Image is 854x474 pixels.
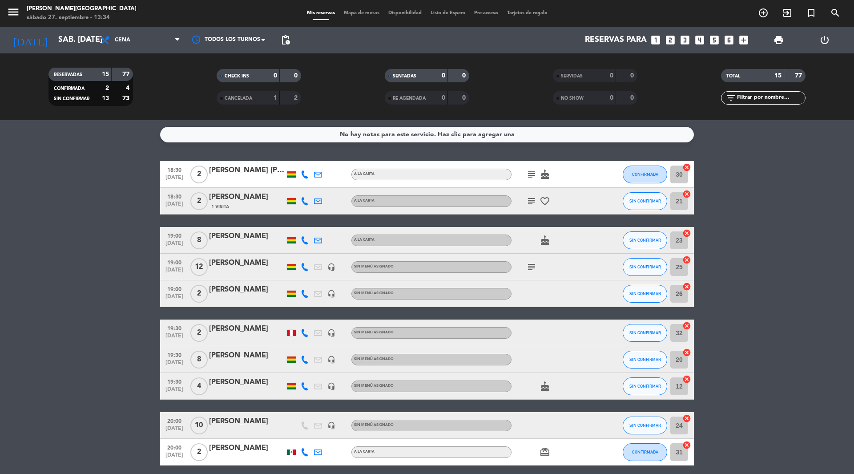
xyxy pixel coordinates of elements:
[163,333,185,343] span: [DATE]
[726,74,740,78] span: TOTAL
[682,163,691,172] i: cancel
[327,382,335,390] i: headset_mic
[327,329,335,337] i: headset_mic
[354,357,394,361] span: Sin menú asignado
[190,192,208,210] span: 2
[190,443,208,461] span: 2
[629,357,661,362] span: SIN CONFIRMAR
[209,284,285,296] div: [PERSON_NAME]
[830,8,841,18] i: search
[225,74,249,78] span: CHECK INS
[163,360,185,370] span: [DATE]
[327,290,335,298] i: headset_mic
[327,356,335,364] i: headset_mic
[462,95,467,101] strong: 0
[354,450,375,454] span: A la carta
[629,330,661,335] span: SIN CONFIRMAR
[7,5,20,22] button: menu
[629,199,661,203] span: SIN CONFIRMAR
[354,172,375,176] span: A la carta
[682,190,691,199] i: cancel
[738,34,749,46] i: add_box
[736,93,805,103] input: Filtrar por nombre...
[302,11,339,16] span: Mis reservas
[540,169,550,180] i: cake
[540,381,550,392] i: cake
[327,421,335,429] i: headset_mic
[561,74,583,78] span: SERVIDAS
[274,73,277,79] strong: 0
[802,27,847,53] div: LOG OUT
[623,231,667,249] button: SIN CONFIRMAR
[190,258,208,276] span: 12
[105,85,109,91] strong: 2
[27,4,137,13] div: [PERSON_NAME][GEOGRAPHIC_DATA]
[225,96,252,101] span: CANCELADA
[209,323,285,335] div: [PERSON_NAME]
[327,263,335,271] i: headset_mic
[209,442,285,454] div: [PERSON_NAME]
[442,95,445,101] strong: 0
[163,294,185,304] span: [DATE]
[806,8,817,18] i: turned_in_not
[426,11,470,16] span: Lista de Espera
[694,34,705,46] i: looks_4
[102,71,109,77] strong: 15
[623,443,667,461] button: CONFIRMADA
[623,166,667,183] button: CONFIRMADA
[773,35,784,45] span: print
[163,240,185,251] span: [DATE]
[682,282,691,291] i: cancel
[211,203,229,211] span: 1 Visita
[393,74,416,78] span: SENTADAS
[163,452,185,462] span: [DATE]
[526,196,537,207] i: subject
[630,73,636,79] strong: 0
[629,291,661,296] span: SIN CONFIRMAR
[540,235,550,246] i: cake
[665,34,676,46] i: looks_two
[354,423,394,427] span: Sin menú asignado
[83,35,93,45] i: arrow_drop_down
[190,324,208,342] span: 2
[650,34,661,46] i: looks_one
[623,417,667,434] button: SIN CONFIRMAR
[190,285,208,303] span: 2
[623,258,667,276] button: SIN CONFIRMAR
[354,265,394,268] span: Sin menú asignado
[27,13,137,22] div: sábado 27. septiembre - 13:34
[340,130,515,140] div: No hay notas para este servicio. Haz clic para agregar una
[163,386,185,397] span: [DATE]
[629,264,661,269] span: SIN CONFIRMAR
[163,425,185,436] span: [DATE]
[274,95,277,101] strong: 1
[190,417,208,434] span: 10
[54,97,89,101] span: SIN CONFIRMAR
[294,95,299,101] strong: 2
[163,230,185,240] span: 19:00
[163,349,185,360] span: 19:30
[354,292,394,295] span: Sin menú asignado
[758,8,769,18] i: add_circle_outline
[682,229,691,238] i: cancel
[163,323,185,333] span: 19:30
[632,172,658,177] span: CONFIRMADA
[354,384,394,388] span: Sin menú asignado
[623,192,667,210] button: SIN CONFIRMAR
[190,351,208,369] span: 8
[540,196,550,207] i: favorite_border
[384,11,426,16] span: Disponibilidad
[610,95,613,101] strong: 0
[190,166,208,183] span: 2
[442,73,445,79] strong: 0
[209,257,285,269] div: [PERSON_NAME]
[782,8,793,18] i: exit_to_app
[54,86,85,91] span: CONFIRMADA
[190,377,208,395] span: 4
[163,191,185,201] span: 18:30
[163,174,185,185] span: [DATE]
[682,375,691,384] i: cancel
[163,376,185,386] span: 19:30
[122,71,131,77] strong: 77
[163,164,185,174] span: 18:30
